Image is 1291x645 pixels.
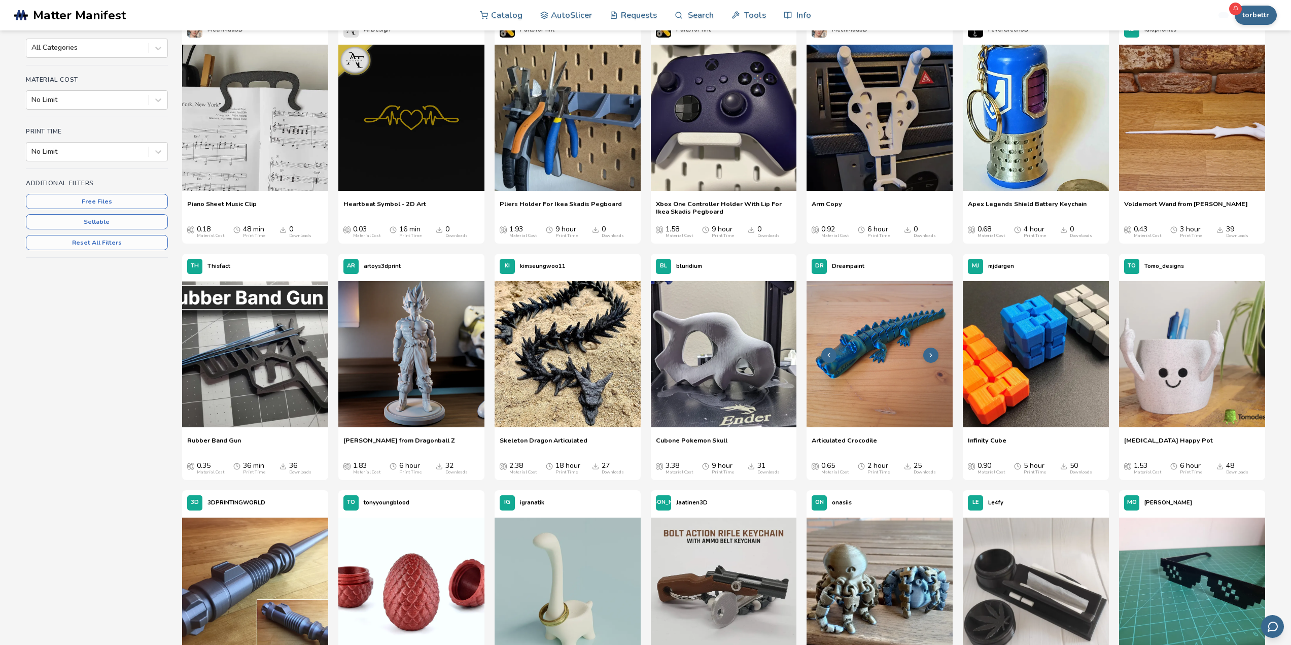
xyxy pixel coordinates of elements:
span: Average Print Time [1014,225,1021,233]
div: 3 hour [1180,225,1202,239]
div: Downloads [289,233,311,239]
a: Xbox One Controller Holder With Lip For Ikea Skadis Pegboard [656,200,792,215]
span: Matter Manifest [33,8,126,22]
div: 31 [757,462,780,475]
p: Le4fy [988,497,1003,508]
div: 0.35 [197,462,224,475]
span: TO [1128,263,1136,269]
a: Rubber Band Gun [187,436,241,452]
a: Cubone Pokemon Skull [651,279,797,431]
div: Downloads [1226,470,1248,475]
div: Downloads [757,233,780,239]
span: Average Cost [812,462,819,470]
div: 4 hour [1024,225,1046,239]
span: Downloads [1216,462,1224,470]
p: kimseungwoo11 [520,261,566,271]
span: Downloads [280,225,287,233]
a: Arm Copy [812,200,842,215]
div: 27 [602,462,624,475]
div: Material Cost [666,470,693,475]
span: Average Cost [968,225,975,233]
div: Downloads [914,470,936,475]
span: ON [815,499,824,506]
div: Print Time [1180,233,1202,239]
span: Average Print Time [858,225,865,233]
button: torbettr [1235,6,1277,25]
span: MO [1127,499,1137,506]
div: Print Time [399,233,422,239]
div: Material Cost [821,470,849,475]
span: KI [505,263,510,269]
a: Voldemort Wand from [PERSON_NAME] [1124,200,1248,215]
div: 0.65 [821,462,849,475]
span: Downloads [748,225,755,233]
div: Print Time [1180,470,1202,475]
div: 48 min [243,225,265,239]
div: Material Cost [821,233,849,239]
span: Average Cost [187,462,194,470]
span: Average Cost [1124,462,1131,470]
span: IG [504,499,510,506]
span: Average Cost [1124,225,1131,233]
div: 1.58 [666,225,693,239]
span: AR [347,263,355,269]
div: 0.03 [353,225,380,239]
a: Piano Sheet Music Clip [187,200,257,215]
p: mjdargen [988,261,1014,271]
div: 5 hour [1024,462,1046,475]
div: 0.43 [1134,225,1161,239]
div: 1.83 [353,462,380,475]
div: Material Cost [1134,233,1161,239]
div: 6 hour [1180,462,1202,475]
input: No Limit [31,96,33,104]
div: Material Cost [978,233,1005,239]
div: 0.90 [978,462,1005,475]
div: 0 [1070,225,1092,239]
a: [MEDICAL_DATA] Happy Pot [1124,436,1213,452]
h4: Categories [26,24,168,31]
div: 50 [1070,462,1092,475]
span: Average Cost [656,462,663,470]
span: Average Print Time [546,225,553,233]
input: All Categories [31,44,33,52]
button: Free Files [26,194,168,209]
span: [PERSON_NAME] [640,499,687,506]
div: 9 hour [555,225,578,239]
div: Print Time [399,470,422,475]
div: 1.53 [1134,462,1161,475]
div: 2 hour [867,462,890,475]
div: Downloads [1070,233,1092,239]
div: Downloads [602,233,624,239]
span: Average Cost [500,225,507,233]
div: Print Time [1024,233,1046,239]
span: TH [191,263,199,269]
div: 2.38 [509,462,537,475]
span: Average Cost [500,462,507,470]
span: Average Print Time [1014,462,1021,470]
span: Average Print Time [233,225,240,233]
div: 36 min [243,462,265,475]
div: Material Cost [666,233,693,239]
a: Heartbeat Symbol - 2D Art [343,200,426,215]
button: Reset All Filters [26,235,168,250]
div: 18 hour [555,462,580,475]
span: Average Print Time [702,225,709,233]
span: Apex Legends Shield Battery Keychain [968,200,1087,215]
a: Skeleton Dragon Articulated [500,436,587,452]
span: DR [815,263,824,269]
div: Print Time [867,233,890,239]
div: Downloads [445,233,468,239]
a: [PERSON_NAME] from Dragonball Z [343,436,455,452]
a: Cubone Pokemon Skull [656,436,727,452]
span: Average Print Time [858,462,865,470]
div: Material Cost [197,470,224,475]
span: Average Print Time [390,462,397,470]
div: 0.18 [197,225,224,239]
span: BL [660,263,667,269]
span: Downloads [748,462,755,470]
span: Average Print Time [702,462,709,470]
div: 36 [289,462,311,475]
